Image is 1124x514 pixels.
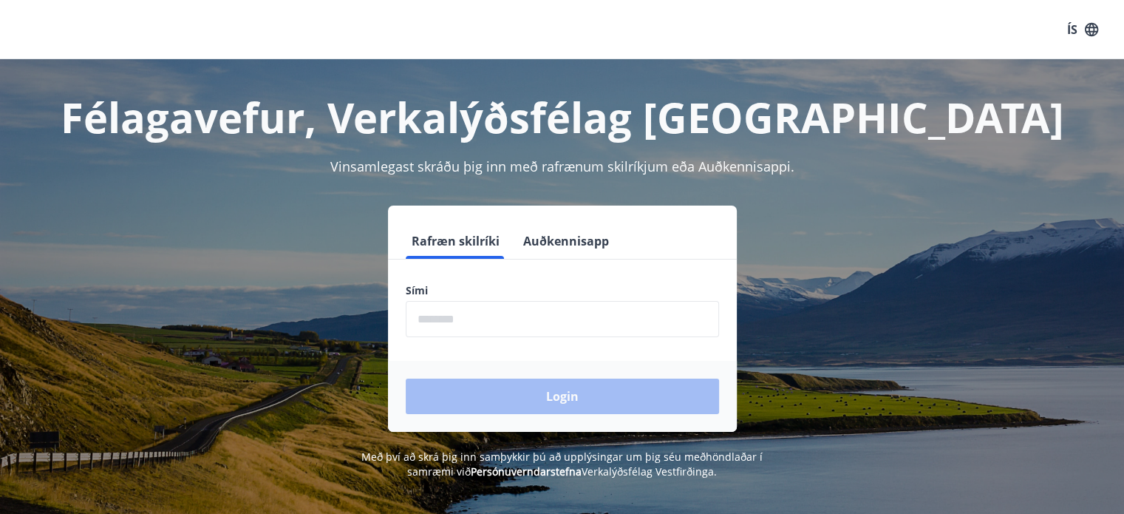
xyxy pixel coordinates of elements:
label: Sími [406,283,719,298]
button: Auðkennisapp [517,223,615,259]
span: Vinsamlegast skráðu þig inn með rafrænum skilríkjum eða Auðkennisappi. [330,158,794,175]
button: Rafræn skilríki [406,223,505,259]
span: Með því að skrá þig inn samþykkir þú að upplýsingar um þig séu meðhöndlaðar í samræmi við Verkalý... [361,450,763,479]
a: Persónuverndarstefna [471,464,582,479]
button: ÍS [1059,16,1106,43]
h1: Félagavefur, Verkalýðsfélag [GEOGRAPHIC_DATA] [48,89,1077,145]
